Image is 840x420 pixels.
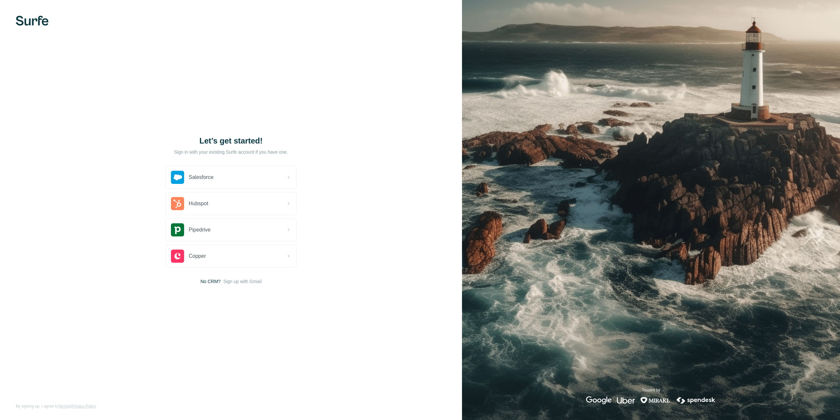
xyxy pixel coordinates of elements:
[189,200,208,208] span: Hubspot
[586,396,612,404] img: google's logo
[16,403,96,409] span: By signing up, I agree to &
[16,16,49,26] img: Surfe's logo
[200,278,220,285] span: No CRM?
[72,404,96,409] a: Privacy Policy
[171,223,184,236] img: pipedrive's logo
[676,396,716,404] img: spendesk's logo
[640,396,670,404] img: mirakl's logo
[223,278,262,285] button: Sign up with Gmail
[189,252,206,260] span: Copper
[174,149,288,155] p: Sign in with your existing Surfe account if you have one.
[165,136,297,146] h1: Let’s get started!
[189,226,211,234] span: Pipedrive
[171,171,184,184] img: salesforce's logo
[171,250,184,263] img: copper's logo
[642,387,660,393] p: Trusted by
[171,197,184,210] img: hubspot's logo
[189,173,214,181] span: Salesforce
[617,396,635,404] img: uber's logo
[58,404,69,409] a: Terms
